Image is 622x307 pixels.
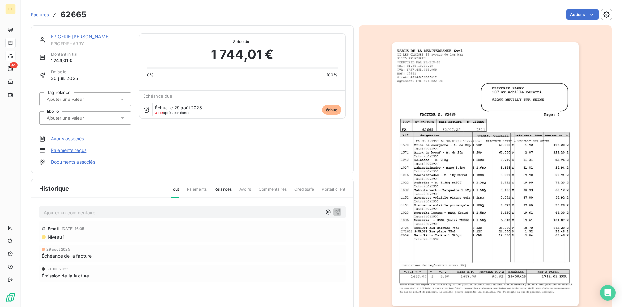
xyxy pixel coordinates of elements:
[46,96,111,102] input: Ajouter une valeur
[327,72,338,78] span: 100%
[31,12,49,17] span: Factures
[51,75,78,82] span: 30 juil. 2025
[46,115,111,121] input: Ajouter une valeur
[39,184,69,193] span: Historique
[392,42,579,306] img: invoice_thumbnail
[155,111,190,115] span: après échéance
[155,105,202,110] span: Échue le 29 août 2025
[47,234,64,240] span: Niveau 1
[10,62,18,68] span: 42
[566,9,599,20] button: Actions
[239,186,251,197] span: Avoirs
[147,39,338,45] span: Solde dû :
[51,136,84,142] a: Avoirs associés
[211,45,274,64] span: 1 744,01 €
[322,186,345,197] span: Portail client
[259,186,287,197] span: Commentaires
[214,186,232,197] span: Relances
[51,69,78,75] span: Émise le
[155,111,163,115] span: J+19
[322,105,341,115] span: échue
[187,186,207,197] span: Paiements
[46,247,70,251] span: 29 août 2025
[51,34,110,39] a: EPICERIE [PERSON_NAME]
[61,9,86,20] h3: 62665
[51,41,131,46] span: EPICERIEHARRY
[42,253,92,259] span: Échéance de la facture
[5,293,16,303] img: Logo LeanPay
[51,52,77,57] span: Montant initial
[31,11,49,18] a: Factures
[147,72,154,78] span: 0%
[5,4,16,14] div: LT
[51,57,77,64] span: 1 744,01 €
[62,227,85,230] span: [DATE] 16:05
[143,93,173,99] span: Échéance due
[600,285,616,301] div: Open Intercom Messenger
[294,186,314,197] span: Creditsafe
[42,272,89,279] span: Émission de la facture
[46,267,69,271] span: 30 juil. 2025
[48,226,60,231] span: Email
[51,147,86,154] a: Paiements reçus
[51,159,95,165] a: Documents associés
[171,186,179,198] span: Tout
